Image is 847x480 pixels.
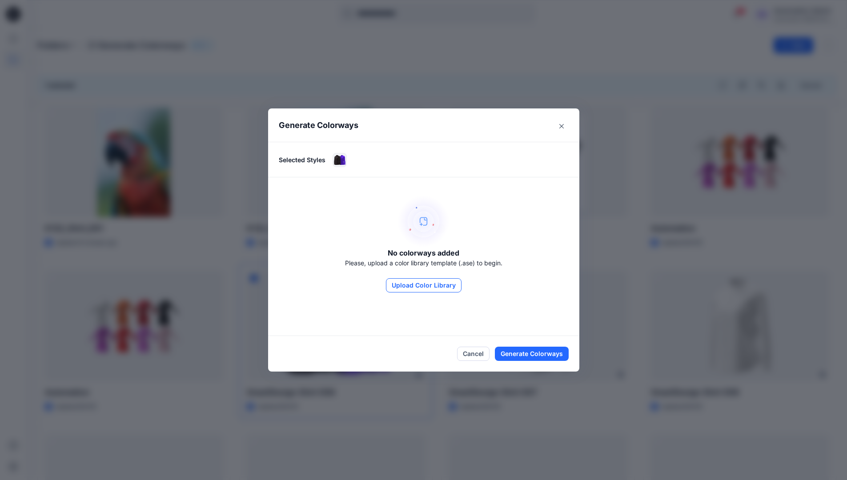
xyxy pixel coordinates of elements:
button: Close [554,119,569,133]
header: Generate Colorways [268,108,579,142]
button: Generate Colorways [495,347,569,361]
h5: No colorways added [388,248,459,258]
button: Cancel [457,347,490,361]
img: SmartDesign Shirt 008 [333,153,346,167]
p: Please, upload a color library template (.ase) to begin. [345,258,502,268]
p: Selected Styles [279,155,325,164]
button: Upload Color Library [386,278,462,292]
img: empty-state-image.svg [397,195,450,248]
